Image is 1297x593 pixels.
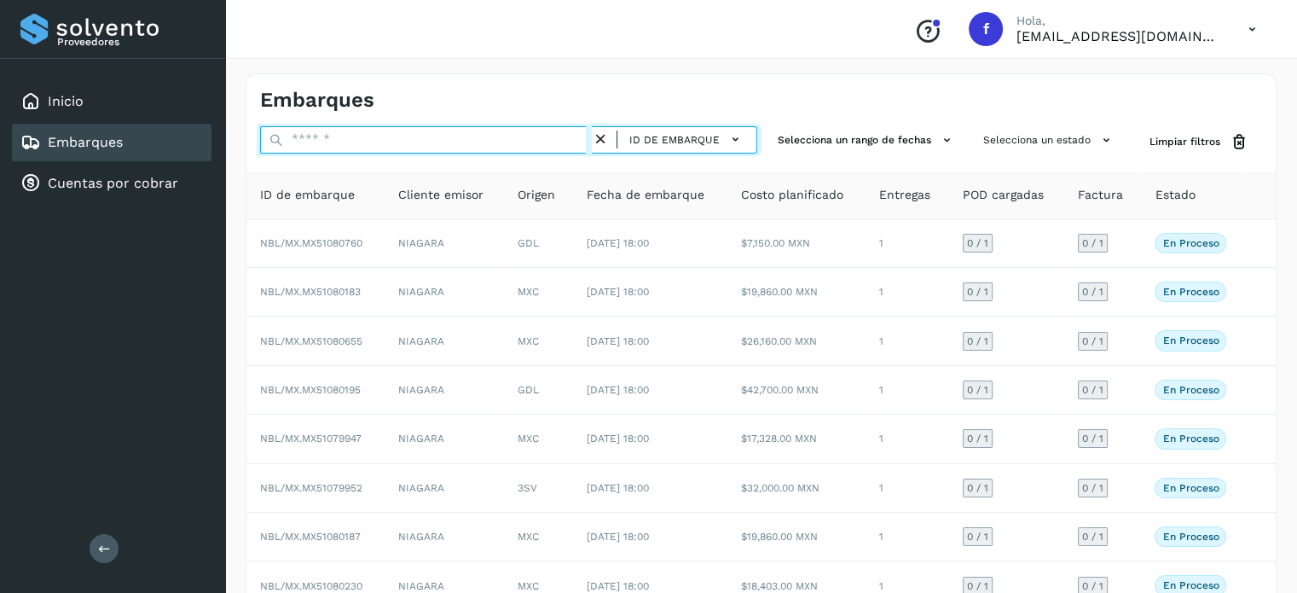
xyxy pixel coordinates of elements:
[1162,286,1219,298] p: En proceso
[727,415,866,463] td: $17,328.00 MXN
[385,219,504,268] td: NIAGARA
[1136,126,1262,158] button: Limpiar filtros
[385,366,504,415] td: NIAGARA
[48,93,84,109] a: Inicio
[1082,483,1103,493] span: 0 / 1
[260,482,362,494] span: NBL/MX.MX51079952
[260,186,355,204] span: ID de embarque
[587,580,649,592] span: [DATE] 18:00
[260,88,374,113] h4: Embarques
[866,268,949,317] td: 1
[1016,28,1221,44] p: fyc3@mexamerik.com
[967,385,988,395] span: 0 / 1
[1082,532,1103,542] span: 0 / 1
[967,581,988,591] span: 0 / 1
[260,384,361,396] span: NBL/MX.MX51080195
[967,433,988,444] span: 0 / 1
[48,134,123,150] a: Embarques
[866,513,949,561] td: 1
[1162,384,1219,396] p: En proceso
[967,532,988,542] span: 0 / 1
[1162,579,1219,591] p: En proceso
[727,366,866,415] td: $42,700.00 MXN
[504,366,573,415] td: GDL
[1082,287,1103,297] span: 0 / 1
[1155,186,1195,204] span: Estado
[967,483,988,493] span: 0 / 1
[48,175,178,191] a: Cuentas por cobrar
[504,219,573,268] td: GDL
[1162,334,1219,346] p: En proceso
[727,268,866,317] td: $19,860.00 MXN
[727,464,866,513] td: $32,000.00 MXN
[1162,433,1219,445] p: En proceso
[385,513,504,561] td: NIAGARA
[385,464,504,513] td: NIAGARA
[1149,134,1220,149] span: Limpiar filtros
[385,268,504,317] td: NIAGARA
[1016,14,1221,28] p: Hola,
[967,336,988,346] span: 0 / 1
[1082,238,1103,248] span: 0 / 1
[1082,433,1103,444] span: 0 / 1
[1082,581,1103,591] span: 0 / 1
[260,237,362,249] span: NBL/MX.MX51080760
[504,464,573,513] td: 3SV
[866,415,949,463] td: 1
[629,132,720,148] span: ID de embarque
[963,186,1044,204] span: POD cargadas
[57,36,205,48] p: Proveedores
[1078,186,1123,204] span: Factura
[624,127,750,152] button: ID de embarque
[727,317,866,365] td: $26,160.00 MXN
[1162,531,1219,543] p: En proceso
[727,219,866,268] td: $7,150.00 MXN
[260,335,362,347] span: NBL/MX.MX51080655
[587,186,704,204] span: Fecha de embarque
[385,317,504,365] td: NIAGARA
[504,415,573,463] td: MXC
[771,126,963,154] button: Selecciona un rango de fechas
[12,124,211,161] div: Embarques
[587,286,649,298] span: [DATE] 18:00
[587,531,649,543] span: [DATE] 18:00
[587,384,649,396] span: [DATE] 18:00
[260,433,362,445] span: NBL/MX.MX51079947
[260,286,361,298] span: NBL/MX.MX51080183
[727,513,866,561] td: $19,860.00 MXN
[866,317,949,365] td: 1
[504,317,573,365] td: MXC
[398,186,483,204] span: Cliente emisor
[587,237,649,249] span: [DATE] 18:00
[12,165,211,202] div: Cuentas por cobrar
[967,238,988,248] span: 0 / 1
[967,287,988,297] span: 0 / 1
[518,186,555,204] span: Origen
[1162,482,1219,494] p: En proceso
[12,83,211,120] div: Inicio
[866,366,949,415] td: 1
[504,513,573,561] td: MXC
[866,464,949,513] td: 1
[260,531,361,543] span: NBL/MX.MX51080187
[587,482,649,494] span: [DATE] 18:00
[385,415,504,463] td: NIAGARA
[587,335,649,347] span: [DATE] 18:00
[741,186,843,204] span: Costo planificado
[1082,385,1103,395] span: 0 / 1
[587,433,649,445] span: [DATE] 18:00
[1162,237,1219,249] p: En proceso
[976,126,1122,154] button: Selecciona un estado
[866,219,949,268] td: 1
[879,186,930,204] span: Entregas
[260,580,362,592] span: NBL/MX.MX51080230
[504,268,573,317] td: MXC
[1082,336,1103,346] span: 0 / 1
